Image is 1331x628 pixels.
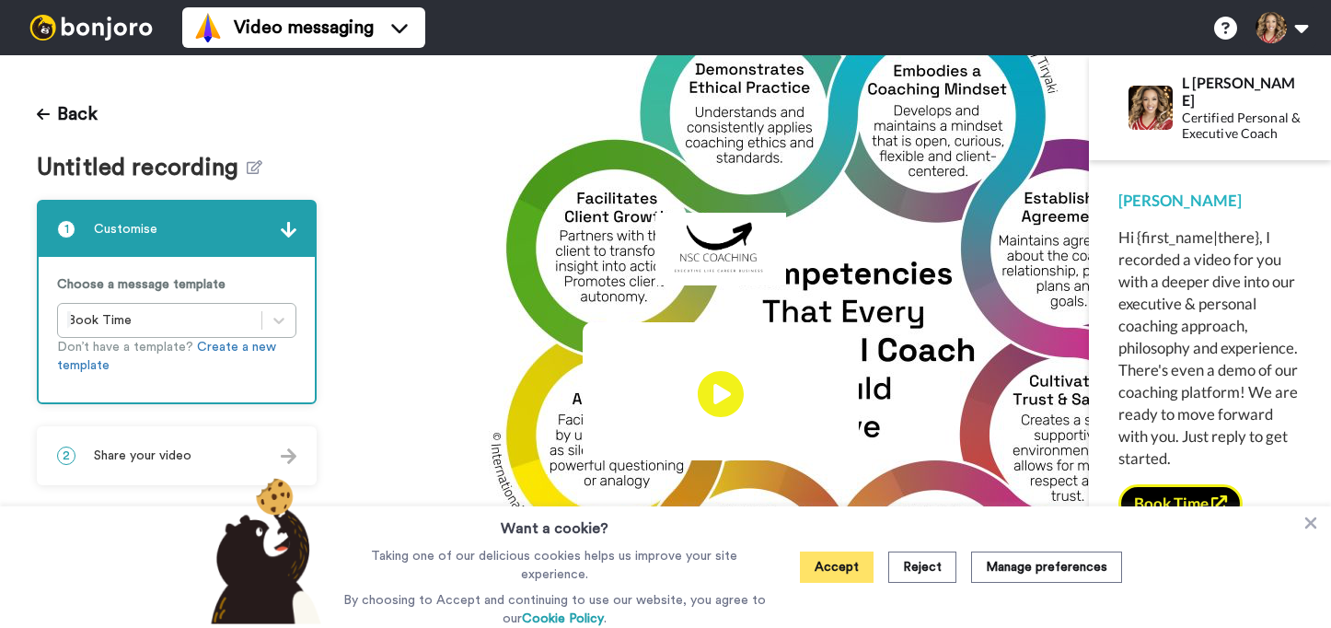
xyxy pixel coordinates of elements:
p: Choose a message template [57,275,296,294]
button: Reject [888,552,956,583]
span: Untitled recording [37,155,247,181]
h3: Want a cookie? [501,506,608,540]
a: Cookie Policy [522,612,604,625]
p: By choosing to Accept and continuing to use our website, you agree to our . [339,591,770,628]
div: [PERSON_NAME] [1118,190,1302,212]
div: 2Share your video [37,426,317,485]
img: arrow.svg [281,448,296,464]
span: 2 [57,447,75,465]
img: bj-logo-header-white.svg [22,15,160,41]
img: vm-color.svg [193,13,223,42]
span: Video messaging [234,15,374,41]
p: Taking one of our delicious cookies helps us improve your site experience. [339,547,770,584]
div: Certified Personal & Executive Coach [1182,110,1301,142]
img: arrow.svg [281,222,296,238]
button: Back [37,92,98,136]
img: a7b7d520-19f6-4c73-8418-a94473e40255 [655,213,786,286]
button: Book Time [1118,484,1243,523]
div: L [PERSON_NAME] [1182,74,1301,109]
span: 1 [57,220,75,238]
span: Share your video [94,447,191,465]
img: Profile Image [1128,86,1173,130]
button: Accept [800,552,874,583]
p: Don’t have a template? [57,338,296,375]
img: bear-with-cookie.png [194,477,330,624]
a: Create a new template [57,341,276,372]
div: Hi {first_name|there}, I recorded a video for you with a deeper dive into our executive & persona... [1118,227,1302,470]
span: Customise [94,220,157,238]
button: Manage preferences [971,552,1122,583]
